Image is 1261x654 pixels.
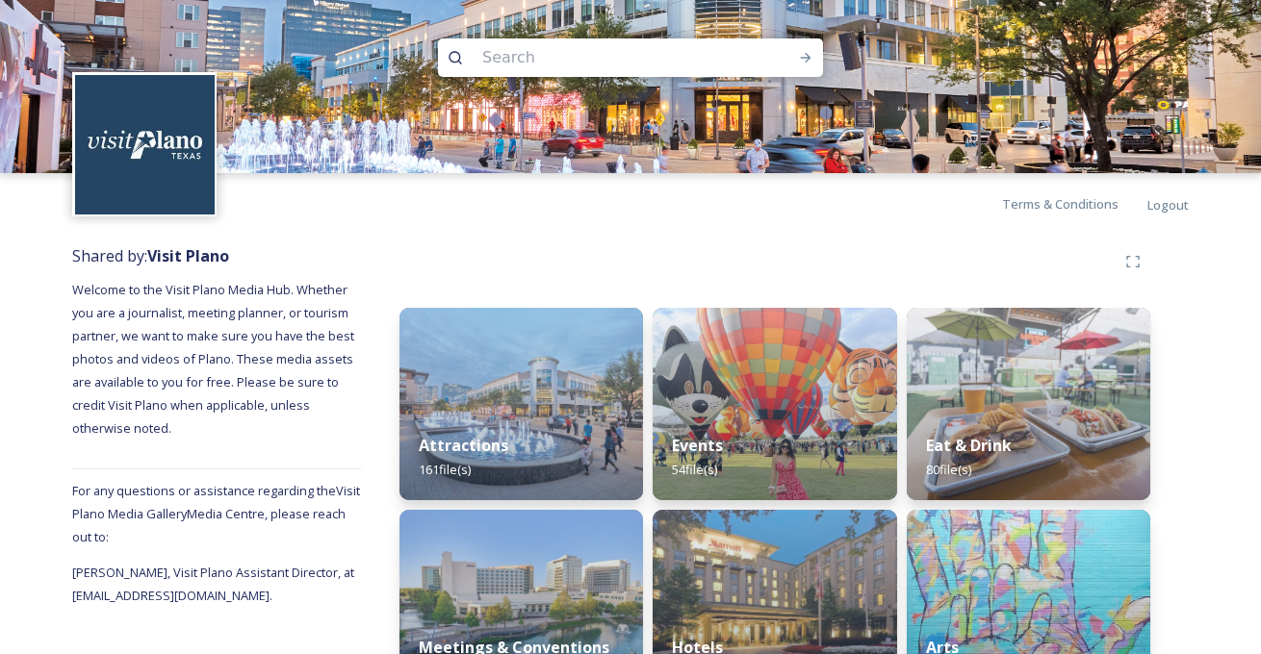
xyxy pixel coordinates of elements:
[926,435,1012,456] strong: Eat & Drink
[672,435,723,456] strong: Events
[473,37,736,79] input: Search
[72,245,229,266] span: Shared by:
[399,308,643,500] img: 87a85942-043f-4767-857c-4144632cc238.jpg
[1002,195,1119,213] span: Terms & Conditions
[672,461,717,478] span: 54 file(s)
[926,461,971,478] span: 80 file(s)
[72,281,357,437] span: Welcome to the Visit Plano Media Hub. Whether you are a journalist, meeting planner, or tourism p...
[653,308,896,500] img: 49de9871-0ad7-4f79-876a-8be633dd9873.jpg
[419,461,471,478] span: 161 file(s)
[1002,192,1147,215] a: Terms & Conditions
[1147,196,1189,214] span: Logout
[72,564,357,604] span: [PERSON_NAME], Visit Plano Assistant Director, at [EMAIL_ADDRESS][DOMAIN_NAME].
[147,245,229,266] strong: Visit Plano
[419,435,508,456] strong: Attractions
[72,482,360,545] span: For any questions or assistance regarding the Visit Plano Media Gallery Media Centre, please reac...
[907,308,1150,500] img: 978e481f-193b-49d6-b951-310609a898c1.jpg
[75,75,215,214] img: images.jpeg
